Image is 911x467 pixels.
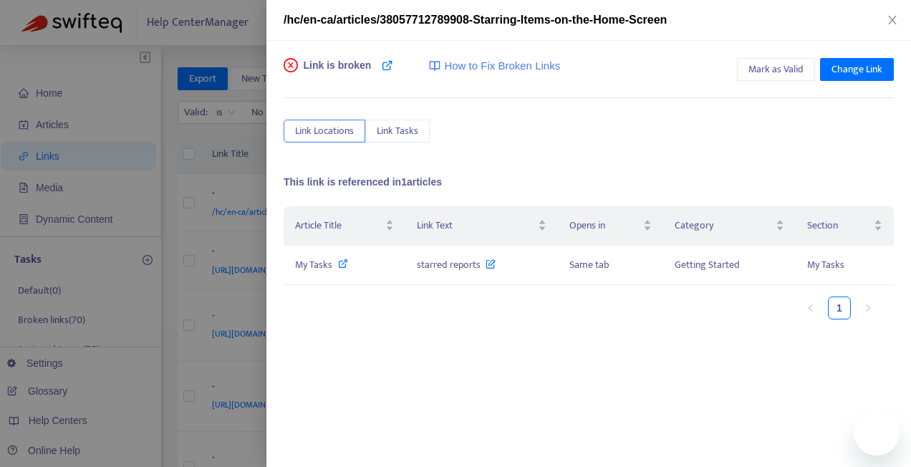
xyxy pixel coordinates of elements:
span: My Tasks [295,256,332,273]
li: Previous Page [799,297,822,319]
span: How to Fix Broken Links [444,58,560,74]
span: Section [807,218,871,233]
button: Close [882,14,902,27]
th: Section [796,206,894,246]
span: Same tab [569,256,609,273]
li: Next Page [857,297,879,319]
span: Getting Started [675,256,740,273]
img: image-link [429,60,440,72]
span: starred reports [417,256,496,273]
span: close [887,14,898,26]
span: Link Tasks [377,123,418,139]
button: Change Link [820,58,894,81]
span: This link is referenced in 1 articles [284,176,442,188]
span: Article Title [295,218,382,233]
button: Link Locations [284,120,365,143]
th: Category [663,206,796,246]
span: right [864,304,872,312]
span: /hc/en-ca/articles/38057712789908-Starring-Items-on-the-Home-Screen [284,14,667,26]
span: Change Link [832,62,882,77]
a: 1 [829,297,850,319]
th: Opens in [558,206,663,246]
li: 1 [828,297,851,319]
th: Article Title [284,206,405,246]
span: Link is broken [304,58,372,87]
iframe: Button to launch messaging window [854,410,900,456]
a: How to Fix Broken Links [429,58,560,74]
span: Link Locations [295,123,354,139]
button: right [857,297,879,319]
button: Mark as Valid [737,58,815,81]
button: Link Tasks [365,120,430,143]
span: Mark as Valid [748,62,804,77]
button: left [799,297,822,319]
span: Link Text [417,218,535,233]
span: Opens in [569,218,640,233]
span: My Tasks [807,256,844,273]
th: Link Text [405,206,558,246]
span: left [806,304,815,312]
span: Category [675,218,773,233]
span: close-circle [284,58,298,72]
